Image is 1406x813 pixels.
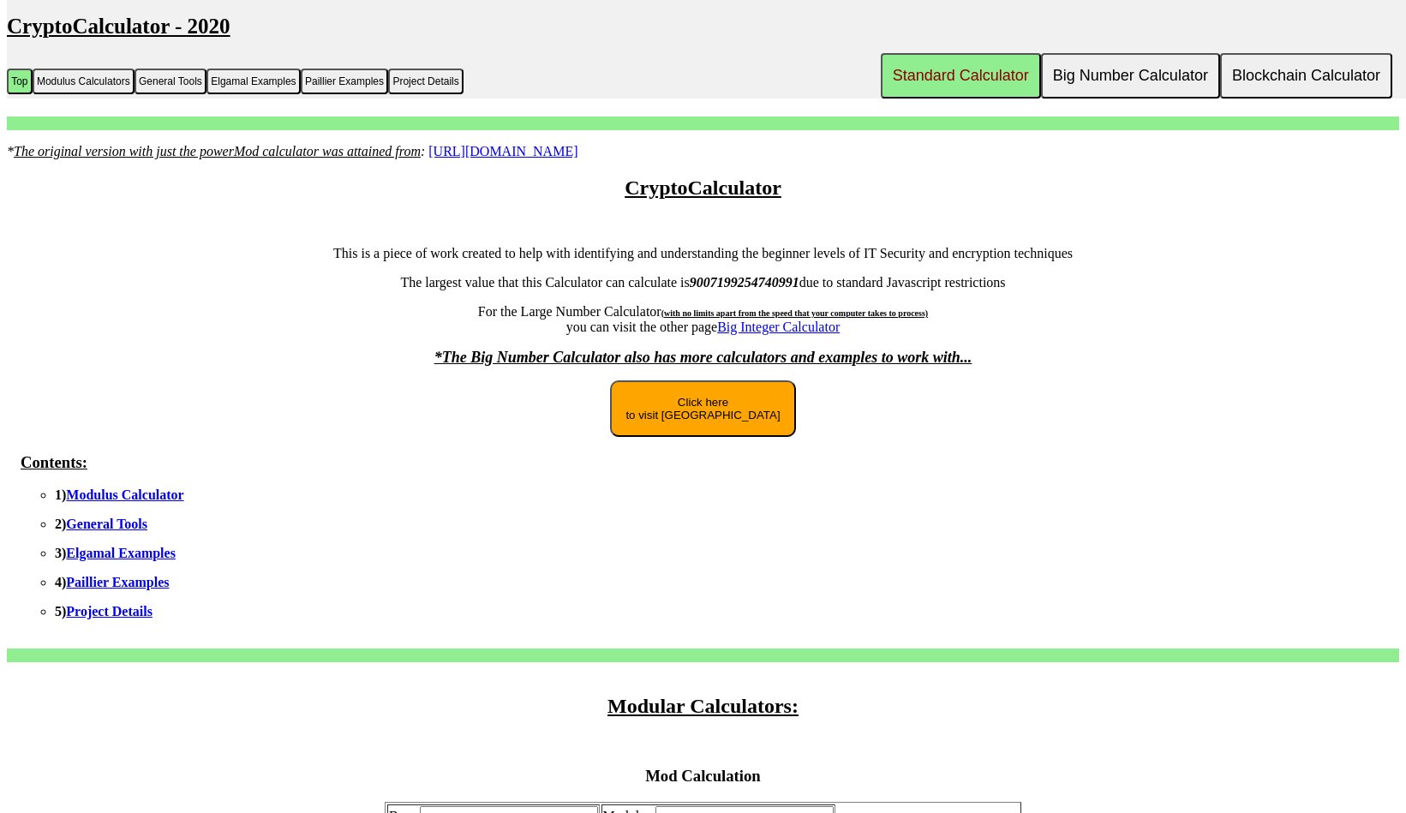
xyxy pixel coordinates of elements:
button: Click hereto visit [GEOGRAPHIC_DATA] [610,380,795,437]
b: 9007199254740991 [690,275,799,290]
h3: Mod Calculation [7,767,1399,786]
u: Modular Calculators: [607,695,799,717]
a: [URL][DOMAIN_NAME] [428,144,577,158]
button: Modulus Calculators [33,69,135,94]
a: Modulus Calculator [66,487,183,502]
a: Elgamal Examples [66,546,176,560]
button: General Tools [135,69,206,94]
b: 3) [55,546,176,560]
button: Blockchain Calculator [1220,53,1392,99]
a: General Tools [66,517,147,531]
b: 2) [55,517,147,531]
b: 1) [55,487,184,502]
p: This is a piece of work created to help with identifying and understanding the beginner levels of... [7,246,1399,261]
a: Project Details [66,604,153,619]
p: For the Large Number Calculator you can visit the other page [7,304,1399,335]
b: 4) [55,575,169,589]
button: Elgamal Examples [206,69,301,94]
button: Paillier Examples [301,69,388,94]
button: Big Number Calculator [1041,53,1220,99]
button: Standard Calculator [881,53,1041,99]
u: CryptoCalculator [625,176,781,199]
span: (with no limits apart from the speed that your computer takes to process) [661,308,928,318]
font: *The Big Number Calculator also has more calculators and examples to work with... [434,349,972,366]
p: The largest value that this Calculator can calculate is due to standard Javascript restrictions [7,275,1399,290]
a: Big Integer Calculator [717,320,840,334]
button: Project Details [388,69,464,94]
a: Paillier Examples [66,575,169,589]
u: The original version with just the powerMod calculator was attained from [14,144,421,158]
u: Contents: [21,453,87,471]
button: Top [7,69,33,94]
u: CryptoCalculator - 2020 [7,15,230,38]
b: 5) [55,604,153,619]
